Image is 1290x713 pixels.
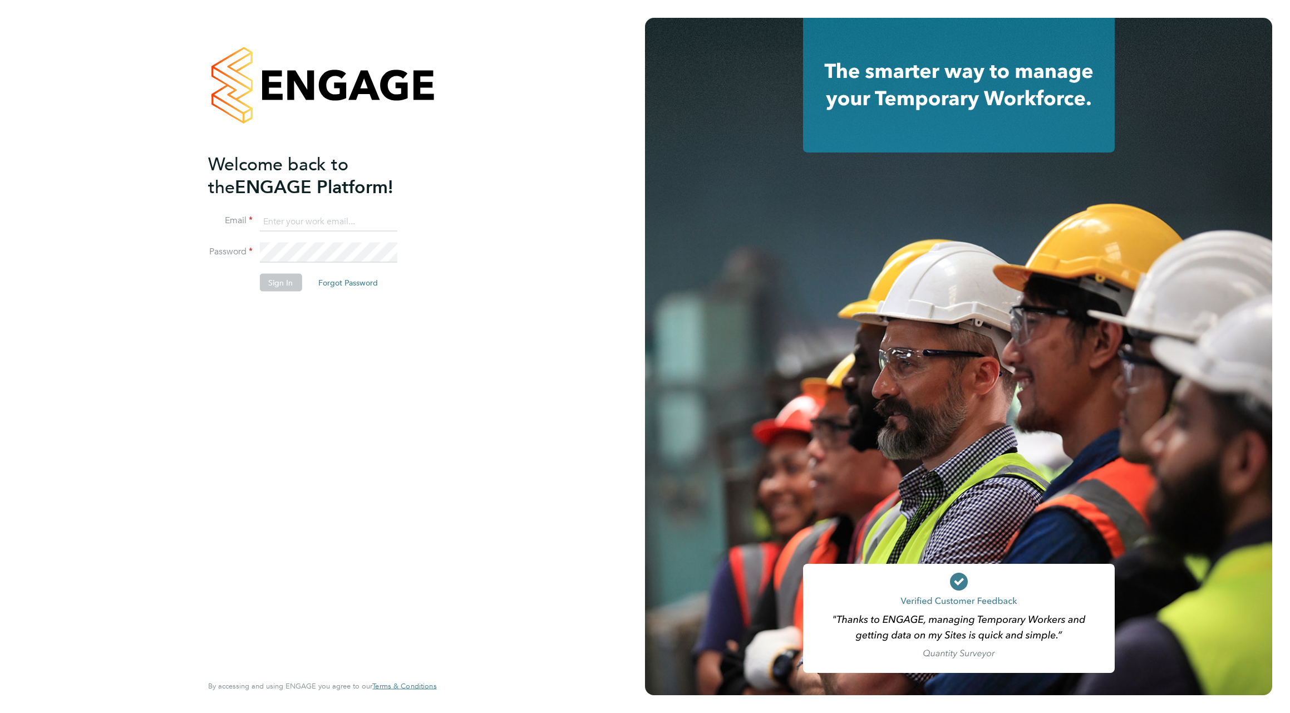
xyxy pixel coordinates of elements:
[208,246,253,258] label: Password
[208,153,348,198] span: Welcome back to the
[372,682,436,691] a: Terms & Conditions
[208,153,425,198] h2: ENGAGE Platform!
[259,212,397,232] input: Enter your work email...
[208,681,436,691] span: By accessing and using ENGAGE you agree to our
[208,215,253,227] label: Email
[309,274,387,292] button: Forgot Password
[259,274,302,292] button: Sign In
